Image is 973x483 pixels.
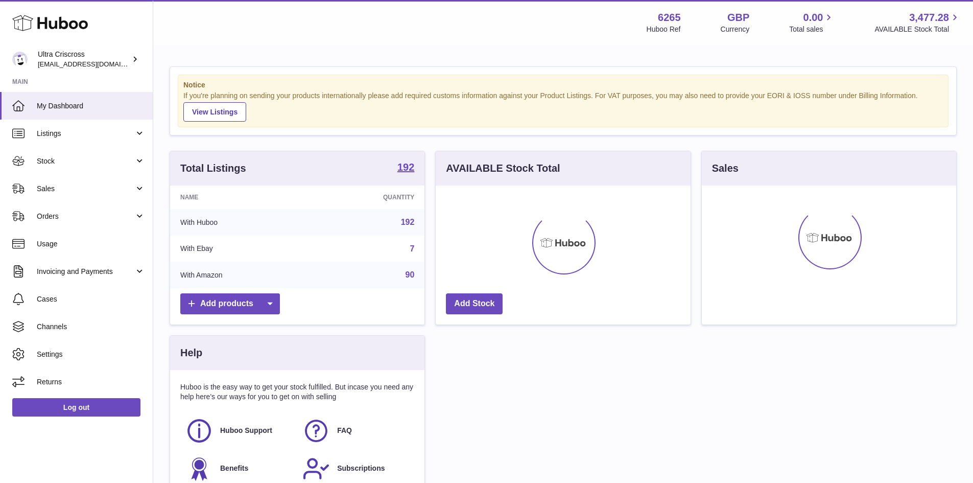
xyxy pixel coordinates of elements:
span: AVAILABLE Stock Total [874,25,961,34]
span: Benefits [220,464,248,473]
div: Ultra Criscross [38,50,130,69]
span: Channels [37,322,145,332]
h3: AVAILABLE Stock Total [446,162,560,175]
p: Huboo is the easy way to get your stock fulfilled. But incase you need any help here's our ways f... [180,382,414,402]
a: Benefits [185,455,292,482]
th: Quantity [310,186,425,209]
a: 3,477.28 AVAILABLE Stock Total [874,11,961,34]
span: FAQ [337,426,352,435]
td: With Ebay [170,236,310,262]
a: Add Stock [446,293,503,314]
a: Huboo Support [185,417,292,445]
td: With Amazon [170,262,310,288]
span: My Dashboard [37,101,145,111]
strong: GBP [727,11,749,25]
a: FAQ [302,417,409,445]
span: 3,477.28 [909,11,949,25]
span: [EMAIL_ADDRESS][DOMAIN_NAME] [38,60,150,68]
a: View Listings [183,102,246,122]
a: Subscriptions [302,455,409,482]
h3: Help [180,346,202,360]
span: 0.00 [803,11,823,25]
td: With Huboo [170,209,310,236]
span: Huboo Support [220,426,272,435]
span: Subscriptions [337,464,385,473]
img: internalAdmin-6265@internal.huboo.com [12,52,28,67]
a: 0.00 Total sales [789,11,835,34]
h3: Sales [712,162,739,175]
strong: 192 [397,162,414,172]
th: Name [170,186,310,209]
a: Log out [12,398,140,417]
span: Orders [37,212,134,221]
strong: 6265 [658,11,681,25]
span: Listings [37,129,134,139]
div: If you're planning on sending your products internationally please add required customs informati... [183,91,943,122]
span: Sales [37,184,134,194]
div: Currency [721,25,750,34]
span: Stock [37,156,134,166]
span: Total sales [789,25,835,34]
span: Settings [37,350,145,359]
span: Invoicing and Payments [37,267,134,277]
a: 192 [397,162,414,174]
span: Usage [37,239,145,249]
span: Cases [37,294,145,304]
a: 192 [401,218,415,226]
span: Returns [37,377,145,387]
strong: Notice [183,80,943,90]
h3: Total Listings [180,162,246,175]
a: 7 [410,244,414,253]
a: 90 [406,270,415,279]
a: Add products [180,293,280,314]
div: Huboo Ref [647,25,681,34]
